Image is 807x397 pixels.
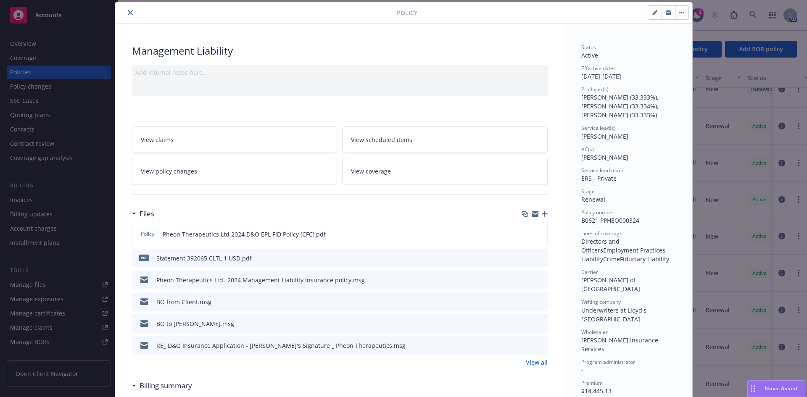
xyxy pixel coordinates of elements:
button: preview file [537,319,544,328]
span: Employment Practices Liability [581,246,667,263]
button: download file [523,297,530,306]
span: Policy number [581,209,614,216]
div: Statement 392065 CLTL 1 USD.pdf [156,254,252,263]
a: View claims [132,126,338,153]
div: Add internal notes here... [135,68,544,77]
div: Files [132,208,154,219]
h3: Files [140,208,154,219]
span: [PERSON_NAME] (33.333%), [PERSON_NAME] (33.334%), [PERSON_NAME] (33.333%) [581,93,660,119]
span: Program administrator [581,358,635,365]
span: $14,445.13 [581,387,612,395]
button: download file [523,254,530,263]
button: download file [523,341,530,350]
div: BO to [PERSON_NAME].msg [156,319,234,328]
span: View claims [141,135,174,144]
button: download file [523,276,530,284]
button: preview file [537,276,544,284]
button: download file [523,230,530,239]
span: Premium [581,379,603,386]
span: - [581,366,583,374]
div: Billing summary [132,380,192,391]
div: [DATE] - [DATE] [581,65,675,81]
span: [PERSON_NAME] of [GEOGRAPHIC_DATA] [581,276,640,293]
div: Drag to move [748,381,758,397]
span: Renewal [581,195,605,203]
a: View scheduled items [342,126,548,153]
span: Lines of coverage [581,230,622,237]
span: AC(s) [581,146,594,153]
button: preview file [537,341,544,350]
span: Producer(s) [581,86,609,93]
h3: Billing summary [140,380,192,391]
span: Policy [139,230,156,238]
span: Policy [397,8,417,17]
span: Writing company [581,298,621,305]
button: preview file [537,297,544,306]
button: close [125,8,135,18]
span: Stage [581,188,595,195]
span: [PERSON_NAME] Insurance Services [581,336,660,353]
span: Fiduciary Liability [620,255,669,263]
span: pdf [139,255,149,261]
div: RE_ D&O Insurance Application - [PERSON_NAME]'s Signature _ Pheon Therapeutics.msg [156,341,406,350]
span: Service lead(s) [581,124,616,131]
span: Status [581,44,596,51]
span: B0621 PPHEO000324 [581,216,639,224]
button: download file [523,319,530,328]
span: [PERSON_NAME] [581,153,628,161]
span: Pheon Therapeutics Ltd 2024 D&O EPL FID Policy (CFC).pdf [163,230,326,239]
button: preview file [537,254,544,263]
span: Wholesaler [581,329,608,336]
span: Carrier [581,268,598,276]
a: View coverage [342,158,548,184]
a: View policy changes [132,158,338,184]
button: Nova Assist [747,380,805,397]
span: ERS - Private [581,174,617,182]
button: preview file [536,230,544,239]
div: Management Liability [132,44,548,58]
div: BO from Client.msg [156,297,211,306]
span: Nova Assist [765,385,798,392]
span: Service lead team [581,167,623,174]
span: [PERSON_NAME] [581,132,628,140]
span: Crime [603,255,620,263]
div: Pheon Therapeutics Ltd_ 2024 Management Liability Insurance policy.msg [156,276,365,284]
a: View all [526,358,548,367]
span: Underwriters at Lloyd's, [GEOGRAPHIC_DATA] [581,306,650,323]
span: Effective dates [581,65,616,72]
span: View policy changes [141,167,197,176]
span: View coverage [351,167,391,176]
span: Directors and Officers [581,237,621,254]
span: View scheduled items [351,135,412,144]
span: Active [581,51,598,59]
